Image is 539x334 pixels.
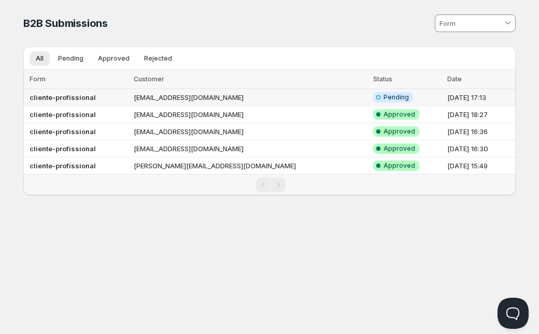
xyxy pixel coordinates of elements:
[384,110,415,119] span: Approved
[373,75,392,83] span: Status
[444,106,516,123] td: [DATE] 18:27
[58,54,83,63] span: Pending
[384,162,415,170] span: Approved
[98,54,130,63] span: Approved
[384,127,415,136] span: Approved
[444,89,516,106] td: [DATE] 17:13
[134,75,164,83] span: Customer
[131,140,370,157] td: [EMAIL_ADDRESS][DOMAIN_NAME]
[384,144,415,153] span: Approved
[131,157,370,175] td: [PERSON_NAME][EMAIL_ADDRESS][DOMAIN_NAME]
[30,93,96,101] b: cliente-profissional
[447,75,462,83] span: Date
[30,144,96,153] b: cliente-profissional
[131,106,370,123] td: [EMAIL_ADDRESS][DOMAIN_NAME]
[30,127,96,136] b: cliente-profissional
[384,93,409,101] span: Pending
[30,75,46,83] span: Form
[131,123,370,140] td: [EMAIL_ADDRESS][DOMAIN_NAME]
[444,123,516,140] td: [DATE] 16:36
[438,15,503,32] input: Form
[144,54,172,63] span: Rejected
[444,140,516,157] td: [DATE] 16:30
[23,174,516,195] nav: Pagination
[498,298,529,329] iframe: Help Scout Beacon - Open
[23,17,108,30] span: B2B Submissions
[444,157,516,175] td: [DATE] 15:49
[30,162,96,170] b: cliente-profissional
[131,89,370,106] td: [EMAIL_ADDRESS][DOMAIN_NAME]
[30,110,96,119] b: cliente-profissional
[36,54,44,63] span: All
